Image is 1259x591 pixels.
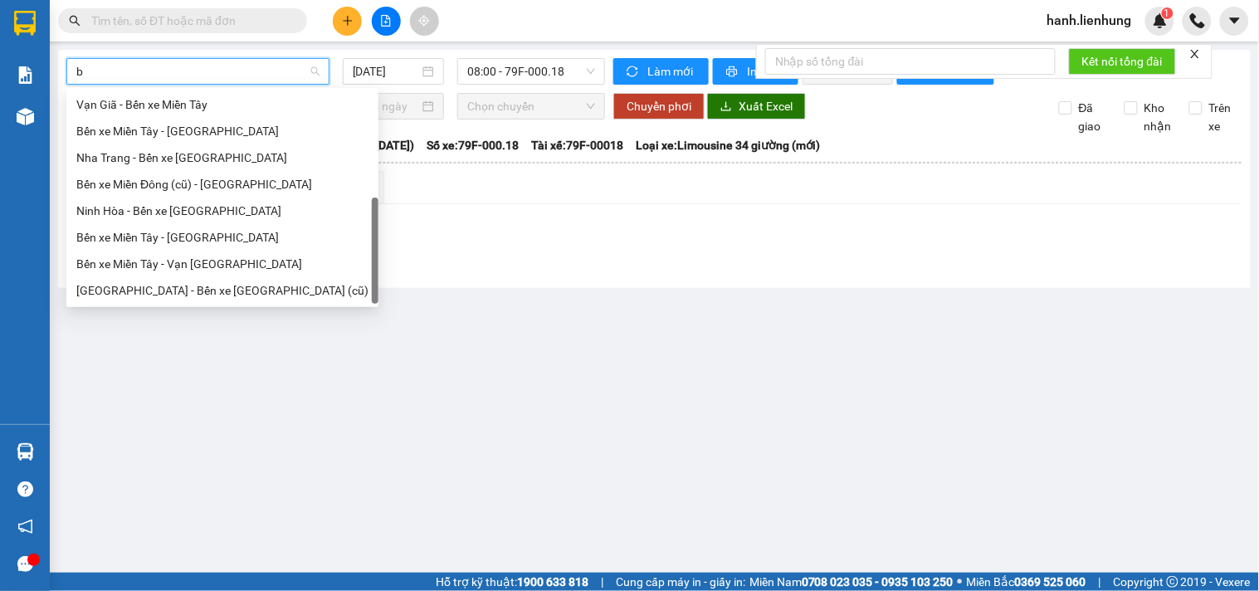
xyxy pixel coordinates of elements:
span: Loại xe: Limousine 34 giường (mới) [636,136,821,154]
img: warehouse-icon [17,443,34,461]
input: Nhập số tổng đài [765,48,1056,75]
span: Tài xế: 79F-00018 [531,136,623,154]
button: printerIn phơi [713,58,798,85]
div: Nha Trang - Bến xe Miền Đông (cũ) [66,277,378,304]
span: | [1099,573,1101,591]
span: Đã giao [1072,99,1112,135]
span: notification [17,519,33,535]
span: Hỗ trợ kỹ thuật: [436,573,588,591]
span: Kho nhận [1138,99,1178,135]
span: hanh.lienhung [1034,10,1145,31]
button: downloadXuất Excel [707,93,806,120]
input: 15/10/2025 [353,62,420,81]
div: Bến xe Miền Tây - Vạn Giã [66,251,378,277]
span: ⚪️ [958,579,963,585]
span: 1 [1164,7,1170,19]
span: file-add [380,15,392,27]
span: Số xe: 79F-000.18 [427,136,519,154]
span: close [1189,48,1201,60]
span: caret-down [1227,13,1242,28]
span: Chọn chuyến [467,94,595,119]
span: Cung cấp máy in - giấy in: [616,573,745,591]
span: aim [418,15,430,27]
img: solution-icon [17,66,34,84]
span: printer [726,66,740,79]
div: Bến xe Miền Tây - Vạn [GEOGRAPHIC_DATA] [76,255,368,273]
div: Vạn Giã - Bến xe Miền Tây [66,91,378,118]
strong: 0708 023 035 - 0935 103 250 [802,575,954,589]
strong: 1900 633 818 [517,575,588,589]
div: Bến xe Miền Tây - Ninh Hòa [66,224,378,251]
input: Tìm tên, số ĐT hoặc mã đơn [91,12,287,30]
span: In phơi [747,62,785,81]
button: caret-down [1220,7,1249,36]
sup: 1 [1162,7,1174,19]
div: Bến xe Miền Tây - [GEOGRAPHIC_DATA] [76,228,368,247]
img: logo-vxr [14,11,36,36]
button: Chuyển phơi [613,93,705,120]
img: icon-new-feature [1153,13,1168,28]
button: file-add [372,7,401,36]
button: syncLàm mới [613,58,709,85]
span: message [17,556,33,572]
span: search [69,15,81,27]
strong: 0369 525 060 [1015,575,1086,589]
div: Nha Trang - Bến xe Miền Tây [66,144,378,171]
span: Kết nối tổng đài [1082,52,1163,71]
span: Miền Bắc [967,573,1086,591]
img: phone-icon [1190,13,1205,28]
span: | [601,573,603,591]
div: Bến xe Miền Đông (cũ) - [GEOGRAPHIC_DATA] [76,175,368,193]
button: Kết nối tổng đài [1069,48,1176,75]
span: question-circle [17,481,33,497]
div: Bến xe Miền Tây - [GEOGRAPHIC_DATA] [76,122,368,140]
div: Vạn Giã - Bến xe Miền Tây [76,95,368,114]
div: [GEOGRAPHIC_DATA] - Bến xe [GEOGRAPHIC_DATA] (cũ) [76,281,368,300]
span: Miền Nam [749,573,954,591]
span: plus [342,15,354,27]
div: Ninh Hòa - Bến xe Miền Tây [66,198,378,224]
button: aim [410,7,439,36]
span: copyright [1167,576,1178,588]
div: Nha Trang - Bến xe [GEOGRAPHIC_DATA] [76,149,368,167]
span: 08:00 - 79F-000.18 [467,59,595,84]
input: Chọn ngày [353,97,420,115]
img: warehouse-icon [17,108,34,125]
span: Làm mới [647,62,695,81]
div: Bến xe Miền Đông (cũ) - Nha Trang [66,171,378,198]
span: sync [627,66,641,79]
span: Trên xe [1203,99,1242,135]
button: plus [333,7,362,36]
div: Bến xe Miền Tây - Nha Trang [66,118,378,144]
div: Ninh Hòa - Bến xe [GEOGRAPHIC_DATA] [76,202,368,220]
